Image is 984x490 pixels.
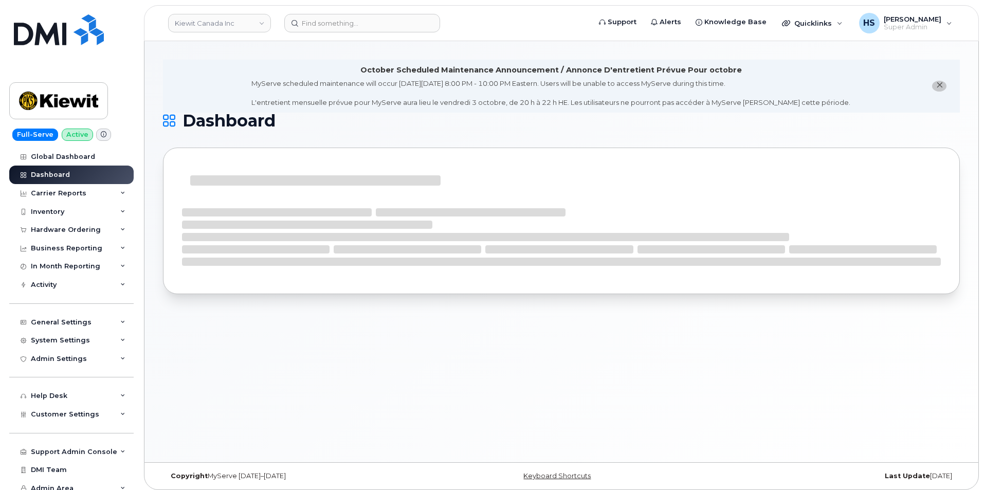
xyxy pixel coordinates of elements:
[885,472,930,480] strong: Last Update
[523,472,591,480] a: Keyboard Shortcuts
[932,81,946,92] button: close notification
[251,79,850,107] div: MyServe scheduled maintenance will occur [DATE][DATE] 8:00 PM - 10:00 PM Eastern. Users will be u...
[694,472,960,480] div: [DATE]
[171,472,208,480] strong: Copyright
[163,472,429,480] div: MyServe [DATE]–[DATE]
[183,113,276,129] span: Dashboard
[360,65,742,76] div: October Scheduled Maintenance Announcement / Annonce D'entretient Prévue Pour octobre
